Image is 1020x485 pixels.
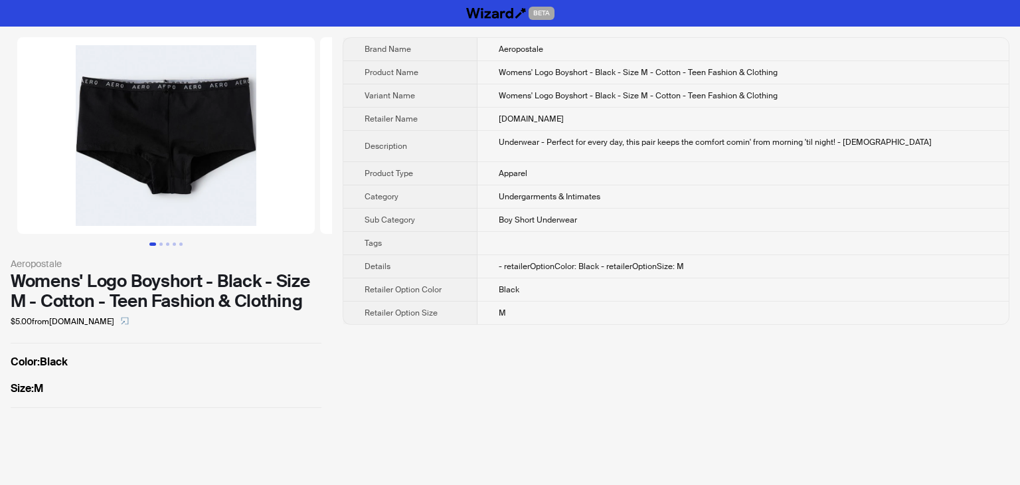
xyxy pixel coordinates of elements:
[11,381,321,397] label: M
[365,191,398,202] span: Category
[365,168,413,179] span: Product Type
[529,7,554,20] span: BETA
[365,308,438,318] span: Retailer Option Size
[499,114,564,124] span: [DOMAIN_NAME]
[365,284,442,295] span: Retailer Option Color
[11,271,321,311] div: Womens' Logo Boyshort - Black - Size M - Cotton - Teen Fashion & Clothing
[11,311,321,332] div: $5.00 from [DOMAIN_NAME]
[499,168,527,179] span: Apparel
[365,215,415,225] span: Sub Category
[499,67,778,78] span: Womens' Logo Boyshort - Black - Size M - Cotton - Teen Fashion & Clothing
[499,136,987,148] div: Underwear - Perfect for every day, this pair keeps the comfort comin' from morning 'til night! - ...
[365,67,418,78] span: Product Name
[365,261,390,272] span: Details
[499,191,600,202] span: Undergarments & Intimates
[149,242,156,246] button: Go to slide 1
[17,37,315,234] img: Womens' Logo Boyshort - Black - Size M - Cotton - Teen Fashion & Clothing Womens' Logo Boyshort -...
[121,317,129,325] span: select
[365,238,382,248] span: Tags
[499,90,778,101] span: Womens' Logo Boyshort - Black - Size M - Cotton - Teen Fashion & Clothing
[159,242,163,246] button: Go to slide 2
[365,90,415,101] span: Variant Name
[179,242,183,246] button: Go to slide 5
[11,381,34,395] span: Size :
[173,242,176,246] button: Go to slide 4
[499,308,506,318] span: M
[365,114,418,124] span: Retailer Name
[499,44,543,54] span: Aeropostale
[11,355,40,369] span: Color :
[499,215,577,225] span: Boy Short Underwear
[365,44,411,54] span: Brand Name
[11,354,321,370] label: Black
[166,242,169,246] button: Go to slide 3
[365,141,407,151] span: Description
[499,261,684,272] span: - retailerOptionColor: Black - retailerOptionSize: M
[11,256,321,271] div: Aeropostale
[320,37,618,234] img: Womens' Logo Boyshort - Black - Size M - Cotton - Teen Fashion & Clothing Womens' Logo Boyshort -...
[499,284,519,295] span: Black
